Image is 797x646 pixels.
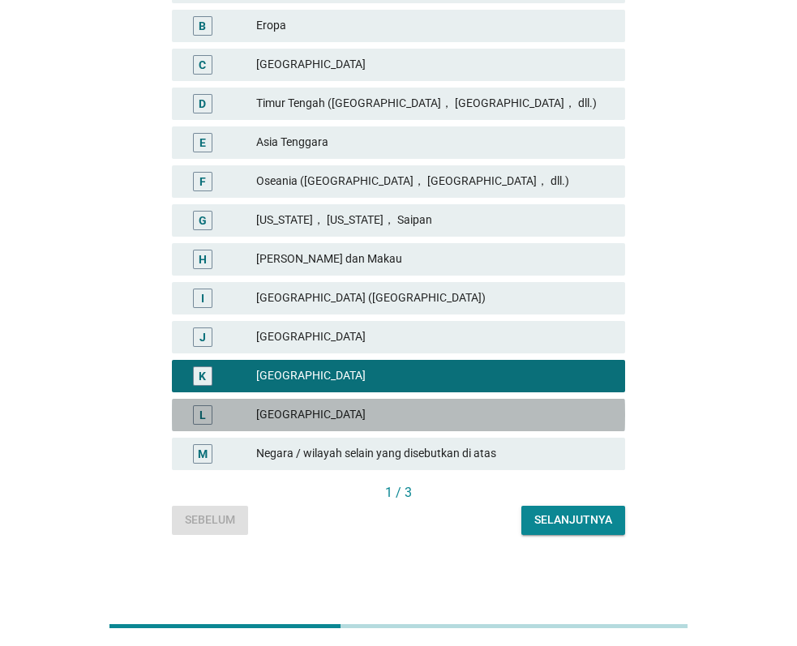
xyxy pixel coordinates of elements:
div: F [199,173,206,190]
div: Oseania ([GEOGRAPHIC_DATA]， [GEOGRAPHIC_DATA]， dll.) [256,172,612,191]
div: C [199,56,206,73]
div: I [201,289,204,306]
div: Asia Tenggara [256,133,612,152]
div: J [199,328,206,345]
div: [GEOGRAPHIC_DATA] [256,366,612,386]
div: Selanjutnya [534,511,612,528]
div: [GEOGRAPHIC_DATA] [256,405,612,425]
div: [GEOGRAPHIC_DATA] [256,327,612,347]
div: D [199,95,206,112]
div: Negara / wilayah selain yang disebutkan di atas [256,444,612,464]
div: E [199,134,206,151]
div: K [199,367,206,384]
div: G [199,212,207,229]
div: [PERSON_NAME] dan Makau [256,250,612,269]
button: Selanjutnya [521,506,625,535]
div: [US_STATE]， [US_STATE]， Saipan [256,211,612,230]
div: M [198,445,208,462]
div: B [199,17,206,34]
div: H [199,250,207,267]
div: Timur Tengah ([GEOGRAPHIC_DATA]， [GEOGRAPHIC_DATA]， dll.) [256,94,612,113]
div: [GEOGRAPHIC_DATA] [256,55,612,75]
div: 1 / 3 [172,483,625,503]
div: [GEOGRAPHIC_DATA] ([GEOGRAPHIC_DATA]) [256,289,612,308]
div: L [199,406,206,423]
div: Eropa [256,16,612,36]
